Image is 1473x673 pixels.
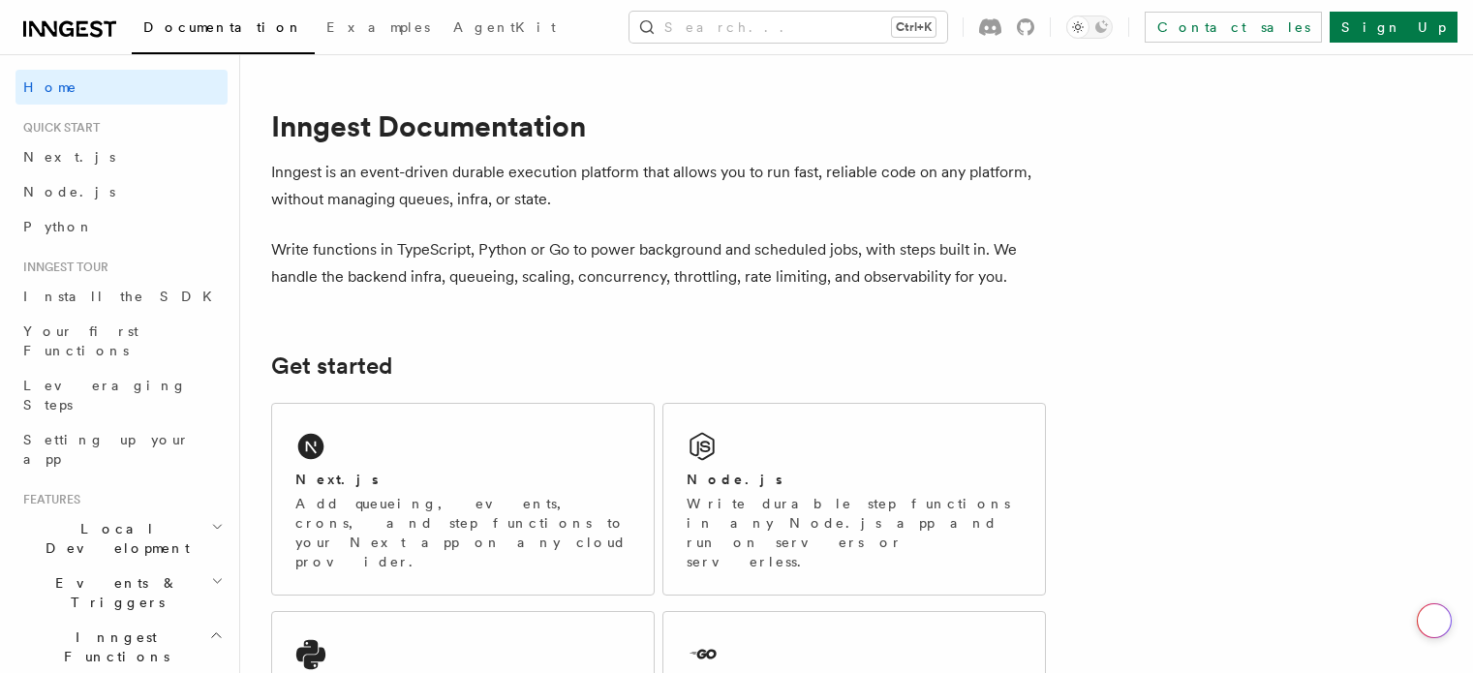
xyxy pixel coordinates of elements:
[15,511,228,566] button: Local Development
[15,368,228,422] a: Leveraging Steps
[271,108,1046,143] h1: Inngest Documentation
[143,19,303,35] span: Documentation
[23,219,94,234] span: Python
[15,573,211,612] span: Events & Triggers
[271,352,392,380] a: Get started
[15,174,228,209] a: Node.js
[1330,12,1458,43] a: Sign Up
[15,70,228,105] a: Home
[23,184,115,199] span: Node.js
[132,6,315,54] a: Documentation
[23,323,138,358] span: Your first Functions
[326,19,430,35] span: Examples
[15,492,80,507] span: Features
[15,120,100,136] span: Quick start
[23,77,77,97] span: Home
[15,139,228,174] a: Next.js
[15,566,228,620] button: Events & Triggers
[15,314,228,368] a: Your first Functions
[629,12,947,43] button: Search...Ctrl+K
[662,403,1046,596] a: Node.jsWrite durable step functions in any Node.js app and run on servers or serverless.
[15,279,228,314] a: Install the SDK
[442,6,568,52] a: AgentKit
[687,494,1022,571] p: Write durable step functions in any Node.js app and run on servers or serverless.
[23,289,224,304] span: Install the SDK
[15,260,108,275] span: Inngest tour
[1145,12,1322,43] a: Contact sales
[1066,15,1113,39] button: Toggle dark mode
[23,432,190,467] span: Setting up your app
[15,519,211,558] span: Local Development
[271,159,1046,213] p: Inngest is an event-driven durable execution platform that allows you to run fast, reliable code ...
[15,209,228,244] a: Python
[23,149,115,165] span: Next.js
[15,627,209,666] span: Inngest Functions
[315,6,442,52] a: Examples
[453,19,556,35] span: AgentKit
[23,378,187,413] span: Leveraging Steps
[295,494,630,571] p: Add queueing, events, crons, and step functions to your Next app on any cloud provider.
[15,422,228,476] a: Setting up your app
[687,470,783,489] h2: Node.js
[271,403,655,596] a: Next.jsAdd queueing, events, crons, and step functions to your Next app on any cloud provider.
[295,470,379,489] h2: Next.js
[892,17,936,37] kbd: Ctrl+K
[271,236,1046,291] p: Write functions in TypeScript, Python or Go to power background and scheduled jobs, with steps bu...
